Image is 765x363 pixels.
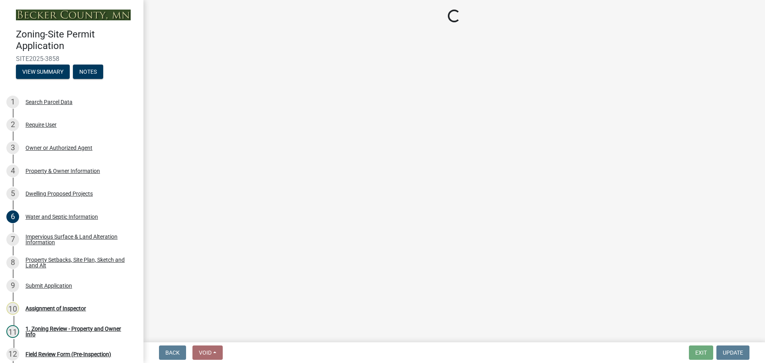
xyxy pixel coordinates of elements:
div: Submit Application [25,283,72,288]
span: Update [723,349,743,356]
img: Becker County, Minnesota [16,10,131,20]
div: 3 [6,141,19,154]
div: Water and Septic Information [25,214,98,220]
div: 1 [6,96,19,108]
div: Property & Owner Information [25,168,100,174]
div: 4 [6,165,19,177]
div: 8 [6,256,19,269]
span: SITE2025-3858 [16,55,127,63]
div: Assignment of Inspector [25,306,86,311]
button: Update [716,345,749,360]
div: 7 [6,233,19,246]
div: 5 [6,187,19,200]
button: Void [192,345,223,360]
div: Impervious Surface & Land Alteration Information [25,234,131,245]
div: Property Setbacks, Site Plan, Sketch and Land Alt [25,257,131,268]
div: 10 [6,302,19,315]
button: View Summary [16,65,70,79]
span: Void [199,349,212,356]
div: Dwelling Proposed Projects [25,191,93,196]
button: Notes [73,65,103,79]
wm-modal-confirm: Summary [16,69,70,75]
button: Exit [689,345,713,360]
button: Back [159,345,186,360]
div: 6 [6,210,19,223]
div: 2 [6,118,19,131]
div: Field Review Form (Pre-Inspection) [25,351,111,357]
div: 9 [6,279,19,292]
div: Search Parcel Data [25,99,73,105]
div: Owner or Authorized Agent [25,145,92,151]
div: 12 [6,348,19,361]
h4: Zoning-Site Permit Application [16,29,137,52]
wm-modal-confirm: Notes [73,69,103,75]
div: 11 [6,325,19,338]
span: Back [165,349,180,356]
div: 1. Zoning Review - Property and Owner Info [25,326,131,337]
div: Require User [25,122,57,128]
